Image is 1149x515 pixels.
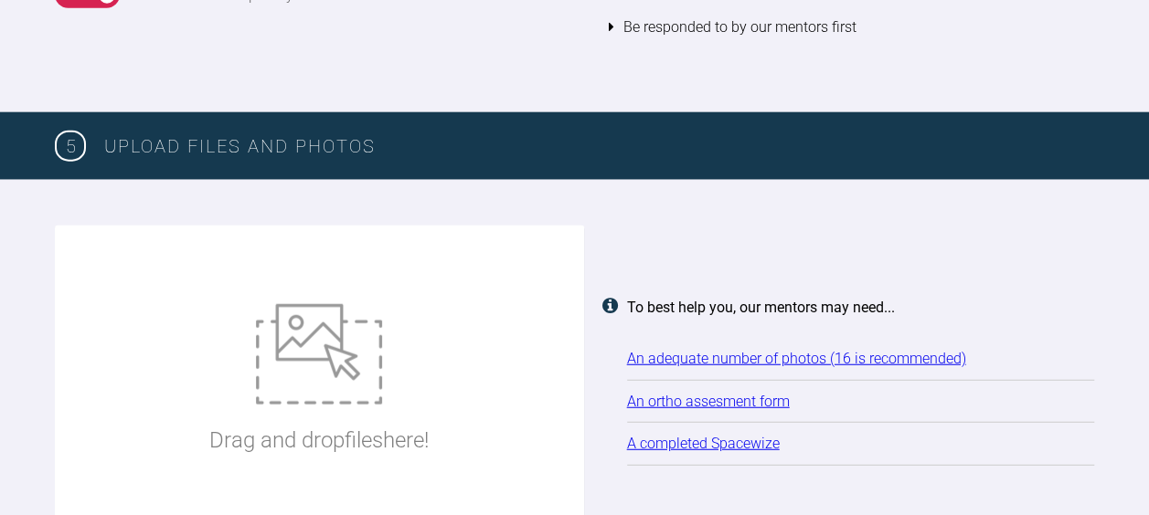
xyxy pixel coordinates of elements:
strong: To best help you, our mentors may need... [627,299,895,316]
li: Be responded to by our mentors first [609,6,1095,48]
a: An ortho assesment form [627,393,790,410]
a: An adequate number of photos (16 is recommended) [627,350,966,367]
span: 5 [55,131,86,162]
a: A completed Spacewize [627,435,780,452]
h3: Upload Files and Photos [104,131,1094,161]
p: Drag and drop files here! [209,423,429,457]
